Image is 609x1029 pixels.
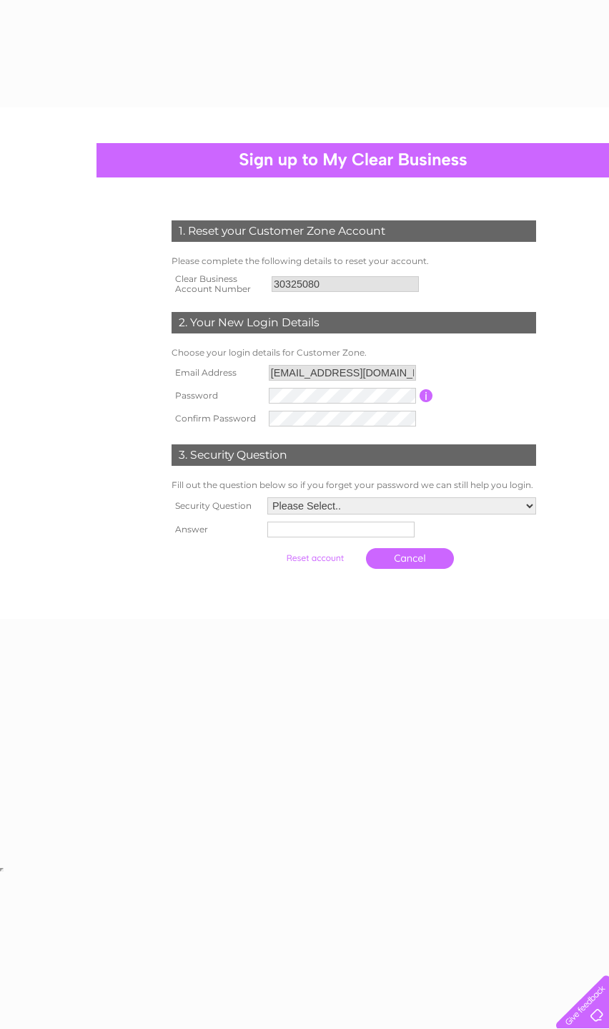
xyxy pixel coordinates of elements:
div: 3. Security Question [172,444,536,466]
td: Fill out the question below so if you forget your password we can still help you login. [168,477,540,494]
input: Submit [271,548,359,568]
th: Password [168,384,265,407]
th: Clear Business Account Number [168,270,268,298]
th: Security Question [168,494,264,518]
td: Choose your login details for Customer Zone. [168,344,540,361]
th: Answer [168,518,264,541]
th: Confirm Password [168,407,265,430]
th: Email Address [168,361,265,384]
input: Information [420,389,433,402]
td: Please complete the following details to reset your account. [168,253,540,270]
div: 2. Your New Login Details [172,312,536,333]
div: 1. Reset your Customer Zone Account [172,220,536,242]
a: Cancel [366,548,454,569]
